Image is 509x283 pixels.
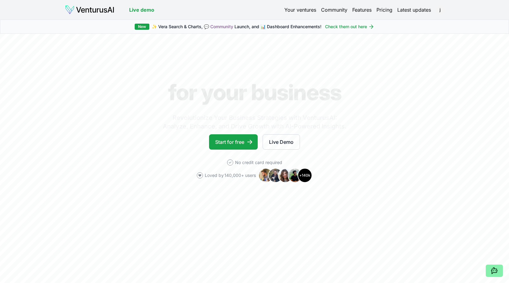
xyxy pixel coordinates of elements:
[65,5,114,15] img: logo
[397,6,431,13] a: Latest updates
[263,134,300,150] a: Live Demo
[376,6,392,13] a: Pricing
[352,6,372,13] a: Features
[288,168,302,183] img: Avatar 4
[284,6,316,13] a: Your ventures
[278,168,293,183] img: Avatar 3
[325,24,374,30] a: Check them out here
[436,6,444,14] button: j
[129,6,154,13] a: Live demo
[321,6,347,13] a: Community
[152,24,321,30] span: ✨ Vera Search & Charts, 💬 Launch, and 📊 Dashboard Enhancements!
[135,24,149,30] div: New
[435,5,445,15] span: j
[258,168,273,183] img: Avatar 1
[210,24,233,29] a: Community
[268,168,283,183] img: Avatar 2
[209,134,258,150] a: Start for free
